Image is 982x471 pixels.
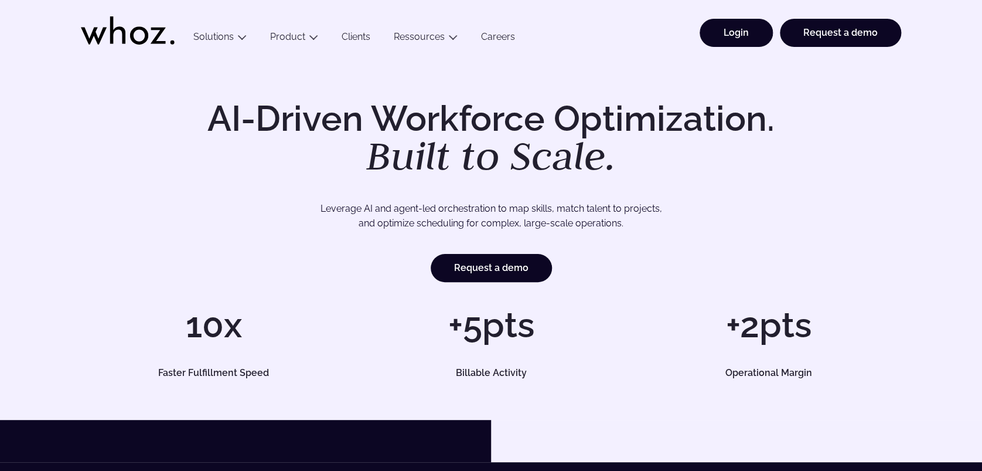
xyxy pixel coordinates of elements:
h1: +5pts [358,307,623,343]
button: Product [258,31,330,47]
a: Request a demo [431,254,552,282]
button: Ressources [382,31,469,47]
a: Request a demo [780,19,901,47]
h1: AI-Driven Workforce Optimization. [191,101,791,176]
p: Leverage AI and agent-led orchestration to map skills, match talent to projects, and optimize sch... [122,201,860,231]
button: Solutions [182,31,258,47]
iframe: Chatbot [905,394,966,455]
h5: Operational Margin [649,368,888,378]
a: Careers [469,31,527,47]
h5: Faster Fulfillment Speed [94,368,333,378]
a: Ressources [394,31,445,42]
em: Built to Scale. [366,130,616,181]
a: Product [270,31,305,42]
h1: 10x [81,307,346,343]
h5: Billable Activity [371,368,611,378]
a: Login [700,19,773,47]
a: Clients [330,31,382,47]
h1: +2pts [636,307,901,343]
